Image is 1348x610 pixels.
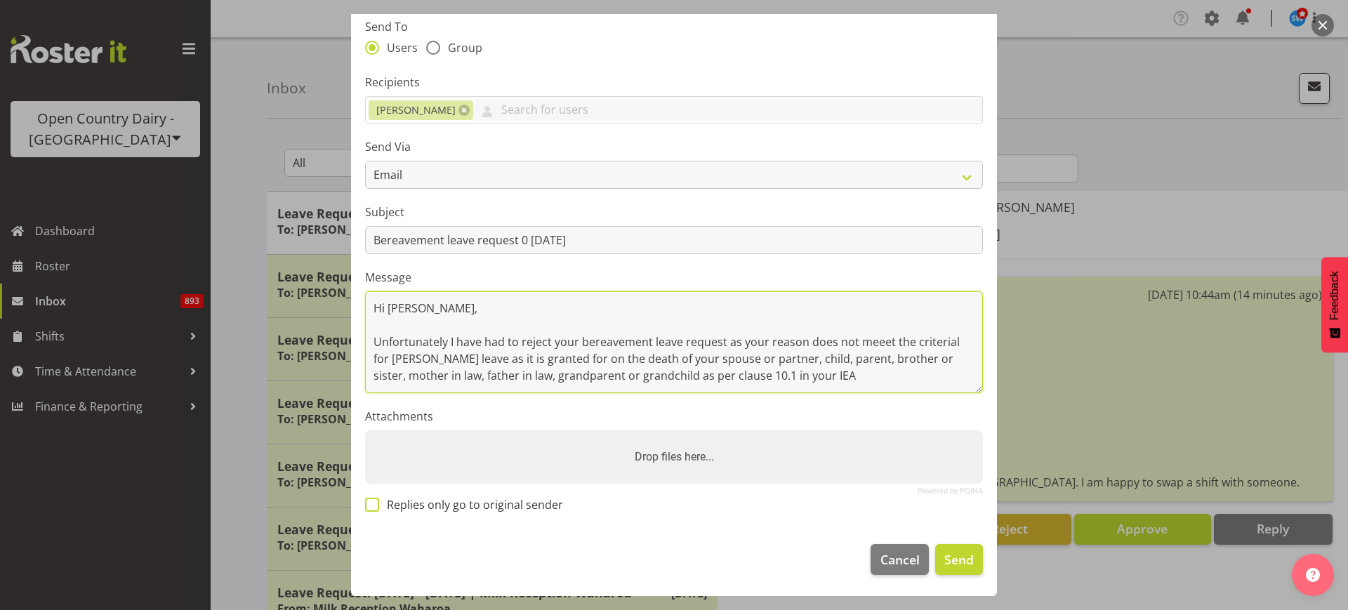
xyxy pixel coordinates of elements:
span: Send [944,550,974,569]
label: Send To [365,18,983,35]
span: Group [440,41,482,55]
a: Powered by PQINA [918,488,983,494]
label: Message [365,269,983,286]
span: Replies only go to original sender [379,498,563,512]
button: Send [935,544,983,575]
label: Drop files here... [629,443,720,471]
span: Feedback [1328,271,1341,320]
input: Search for users [473,99,982,121]
label: Recipients [365,74,983,91]
button: Feedback - Show survey [1321,257,1348,352]
span: Cancel [880,550,920,569]
label: Subject [365,204,983,220]
span: [PERSON_NAME] [376,102,456,118]
img: help-xxl-2.png [1306,568,1320,582]
button: Cancel [871,544,928,575]
input: Subject [365,226,983,254]
label: Attachments [365,408,983,425]
span: Users [379,41,418,55]
label: Send Via [365,138,983,155]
